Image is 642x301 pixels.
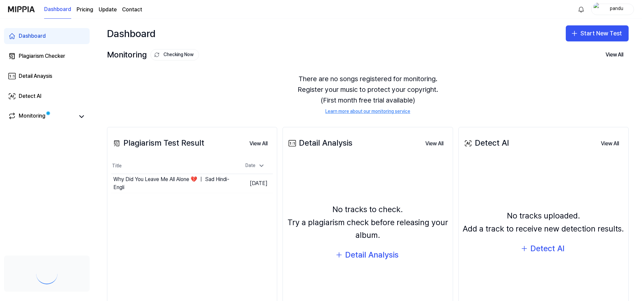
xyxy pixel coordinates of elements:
a: Dashboard [44,0,71,19]
div: Detail Analysis [345,249,399,261]
th: Title [111,158,232,174]
div: Detail Anaysis [19,72,52,80]
div: pandu [604,5,630,13]
div: Detect AI [19,92,41,100]
div: Plagiarism Checker [19,52,65,60]
div: No tracks uploaded. Add a track to receive new detection results. [463,209,624,235]
img: profile [594,3,602,16]
button: Detail Analysis [330,247,405,263]
div: Why Did You Leave Me All Alone 💔 ｜ Sad Hindi-Engli [113,175,232,191]
div: Dashboard [19,32,46,40]
td: [DATE] [232,174,273,193]
div: Monitoring [19,112,45,121]
a: Detail Anaysis [4,68,90,84]
img: 알림 [577,5,585,13]
div: Detail Analysis [287,137,352,149]
div: No tracks to check. Try a plagiarism check before releasing your album. [287,203,448,242]
a: Contact [122,6,142,14]
button: Start New Test [566,25,629,41]
a: Pricing [77,6,93,14]
a: View All [596,136,624,150]
a: View All [244,136,273,150]
div: Detect AI [530,242,564,255]
button: View All [600,48,629,61]
div: Detect AI [463,137,509,149]
button: Checking Now [150,49,199,60]
a: Monitoring [8,112,75,121]
button: View All [420,137,449,150]
div: Plagiarism Test Result [111,137,204,149]
div: There are no songs registered for monitoring. Register your music to protect your copyright. (Fir... [107,65,629,123]
div: Dashboard [107,25,155,41]
a: Plagiarism Checker [4,48,90,64]
a: View All [420,136,449,150]
button: Detect AI [516,241,571,257]
div: Date [243,160,267,171]
button: View All [596,137,624,150]
a: Dashboard [4,28,90,44]
button: View All [244,137,273,150]
a: Detect AI [4,88,90,104]
button: profilepandu [591,4,634,15]
a: Learn more about our monitoring service [325,108,410,115]
a: Update [99,6,117,14]
div: Monitoring [107,48,199,61]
